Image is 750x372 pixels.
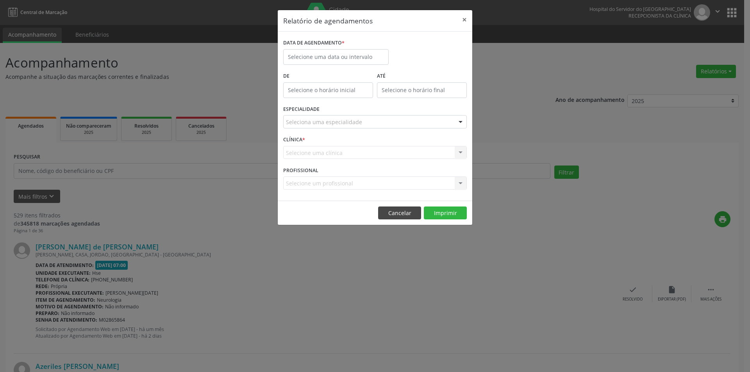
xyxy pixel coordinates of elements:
label: DATA DE AGENDAMENTO [283,37,345,49]
input: Selecione o horário final [377,82,467,98]
label: ESPECIALIDADE [283,103,320,116]
input: Selecione o horário inicial [283,82,373,98]
button: Imprimir [424,206,467,220]
span: Seleciona uma especialidade [286,118,362,126]
label: PROFISSIONAL [283,164,318,176]
label: CLÍNICA [283,134,305,146]
button: Close [457,10,472,29]
label: De [283,70,373,82]
input: Selecione uma data ou intervalo [283,49,389,65]
h5: Relatório de agendamentos [283,16,373,26]
button: Cancelar [378,206,421,220]
label: ATÉ [377,70,467,82]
